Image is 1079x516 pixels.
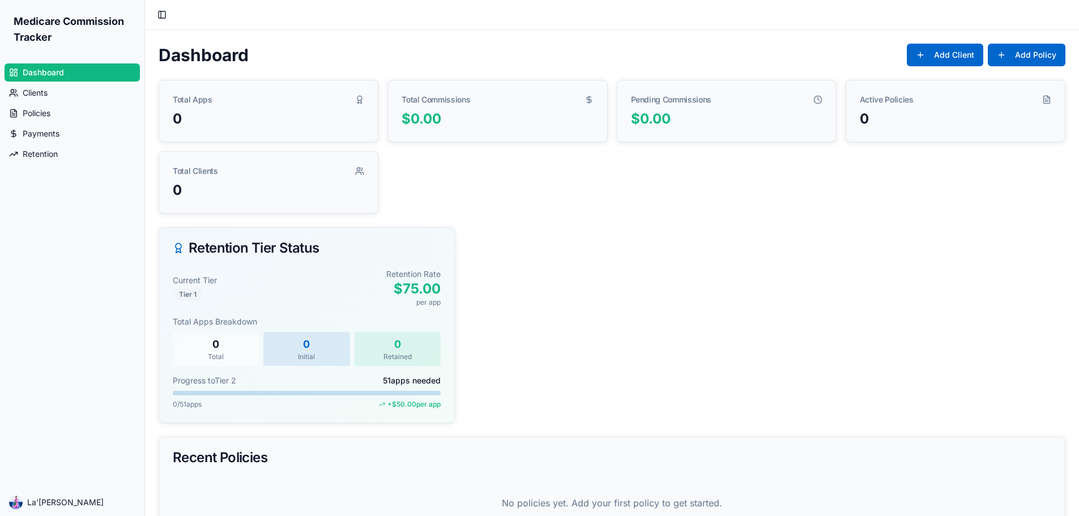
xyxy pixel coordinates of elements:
button: Add Client [907,44,983,66]
div: Retention Rate [386,268,441,280]
a: Policies [5,104,140,122]
div: Initial [268,352,345,361]
div: Current Tier [173,275,217,286]
div: 0 / 51 apps [173,400,202,409]
div: $0.00 [402,110,593,128]
div: 0 [173,110,364,128]
div: 0 [173,181,364,199]
div: Total [177,352,254,361]
img: ACg8ocKbHvfVxoZqxb2pmqqw4LC32hWVMeAPLbKYkWcR34k75YusL7nH=s96-c [9,496,23,509]
span: Payments [23,128,59,139]
div: Retained [359,352,436,361]
span: Policies [23,108,50,119]
span: La'[PERSON_NAME] [27,497,104,508]
div: per app [386,298,441,307]
div: + $50.00 per app [378,400,441,409]
h1: Medicare Commission Tracker [14,14,131,45]
div: 0 [860,110,1051,128]
div: Active Policies [860,94,914,105]
div: 0 [177,336,254,352]
div: 51 apps needed [383,375,441,386]
div: $0.00 [631,110,822,128]
div: Progress to Tier 2 [173,375,236,386]
div: Total Clients [173,165,217,177]
div: Total Apps Breakdown [173,316,441,327]
div: Pending Commissions [631,94,711,105]
a: Retention [5,145,140,163]
div: Recent Policies [173,451,1051,464]
a: Payments [5,125,140,143]
span: Dashboard [23,67,64,78]
div: 0 [268,336,345,352]
div: Tier 1 [173,288,203,301]
div: Total Apps [173,94,212,105]
h1: Dashboard [159,45,249,65]
a: Clients [5,84,140,102]
button: La'[PERSON_NAME] [5,493,140,511]
button: Add Policy [988,44,1065,66]
span: Retention [23,148,58,160]
a: Dashboard [5,63,140,82]
div: 0 [359,336,436,352]
div: Total Commissions [402,94,470,105]
div: Retention Tier Status [173,241,441,255]
span: Clients [23,87,48,99]
div: $75.00 [386,280,441,298]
